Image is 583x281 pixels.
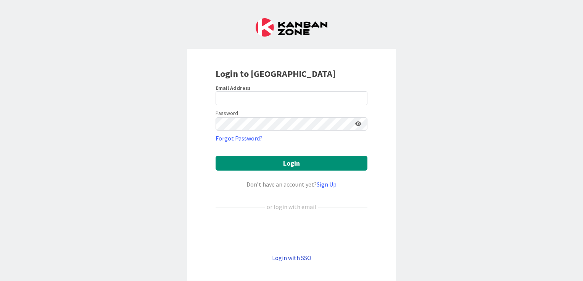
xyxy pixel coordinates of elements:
[317,180,337,188] a: Sign Up
[256,18,327,37] img: Kanban Zone
[265,202,318,211] div: or login with email
[216,85,251,91] label: Email Address
[272,254,311,262] a: Login with SSO
[216,180,367,189] div: Don’t have an account yet?
[216,156,367,171] button: Login
[212,224,371,241] iframe: Knop Inloggen met Google
[216,109,238,117] label: Password
[216,134,263,143] a: Forgot Password?
[216,68,336,80] b: Login to [GEOGRAPHIC_DATA]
